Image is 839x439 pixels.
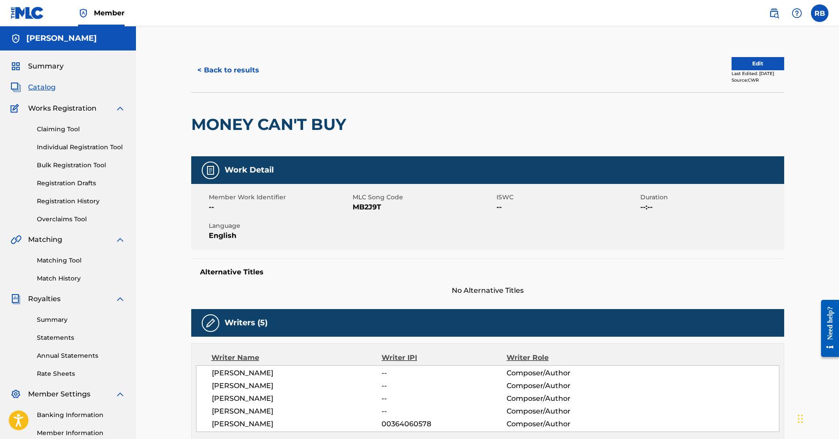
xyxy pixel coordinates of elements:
[26,33,97,43] h5: ROBERT CODY BRADLEY
[78,8,89,18] img: Top Rightsholder
[28,61,64,72] span: Summary
[11,294,21,304] img: Royalties
[37,274,125,283] a: Match History
[732,70,784,77] div: Last Edited: [DATE]
[507,353,620,363] div: Writer Role
[28,103,96,114] span: Works Registration
[200,268,775,277] h5: Alternative Titles
[191,59,265,81] button: < Back to results
[353,202,494,212] span: MB2J9T
[496,193,638,202] span: ISWC
[11,103,22,114] img: Works Registration
[353,193,494,202] span: MLC Song Code
[212,419,382,429] span: [PERSON_NAME]
[11,7,44,19] img: MLC Logo
[209,193,350,202] span: Member Work Identifier
[11,82,56,93] a: CatalogCatalog
[11,82,21,93] img: Catalog
[225,318,268,328] h5: Writers (5)
[28,294,61,304] span: Royalties
[225,165,274,175] h5: Work Detail
[37,315,125,324] a: Summary
[115,234,125,245] img: expand
[94,8,125,18] span: Member
[382,368,506,378] span: --
[640,202,782,212] span: --:--
[798,406,803,432] div: Drag
[765,4,783,22] a: Public Search
[212,368,382,378] span: [PERSON_NAME]
[28,389,90,399] span: Member Settings
[788,4,806,22] div: Help
[382,419,506,429] span: 00364060578
[814,291,839,366] iframe: Resource Center
[11,61,64,72] a: SummarySummary
[11,33,21,44] img: Accounts
[115,103,125,114] img: expand
[11,389,21,399] img: Member Settings
[209,221,350,230] span: Language
[37,215,125,224] a: Overclaims Tool
[732,57,784,70] button: Edit
[191,115,350,134] h2: MONEY CAN'T BUY
[11,61,21,72] img: Summary
[28,234,62,245] span: Matching
[811,4,828,22] div: User Menu
[732,77,784,83] div: Source: CWR
[37,143,125,152] a: Individual Registration Tool
[37,197,125,206] a: Registration History
[37,125,125,134] a: Claiming Tool
[212,406,382,417] span: [PERSON_NAME]
[507,368,620,378] span: Composer/Author
[115,294,125,304] img: expand
[507,393,620,404] span: Composer/Author
[115,389,125,399] img: expand
[37,428,125,438] a: Member Information
[205,318,216,328] img: Writers
[28,82,56,93] span: Catalog
[382,393,506,404] span: --
[37,351,125,360] a: Annual Statements
[507,406,620,417] span: Composer/Author
[792,8,802,18] img: help
[209,230,350,241] span: English
[37,410,125,420] a: Banking Information
[11,234,21,245] img: Matching
[191,285,784,296] span: No Alternative Titles
[37,333,125,342] a: Statements
[382,406,506,417] span: --
[507,419,620,429] span: Composer/Author
[507,381,620,391] span: Composer/Author
[212,381,382,391] span: [PERSON_NAME]
[205,165,216,176] img: Work Detail
[640,193,782,202] span: Duration
[769,8,779,18] img: search
[37,256,125,265] a: Matching Tool
[209,202,350,212] span: --
[382,353,507,363] div: Writer IPI
[212,393,382,404] span: [PERSON_NAME]
[382,381,506,391] span: --
[496,202,638,212] span: --
[211,353,382,363] div: Writer Name
[795,397,839,439] iframe: Chat Widget
[37,161,125,170] a: Bulk Registration Tool
[37,369,125,378] a: Rate Sheets
[37,179,125,188] a: Registration Drafts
